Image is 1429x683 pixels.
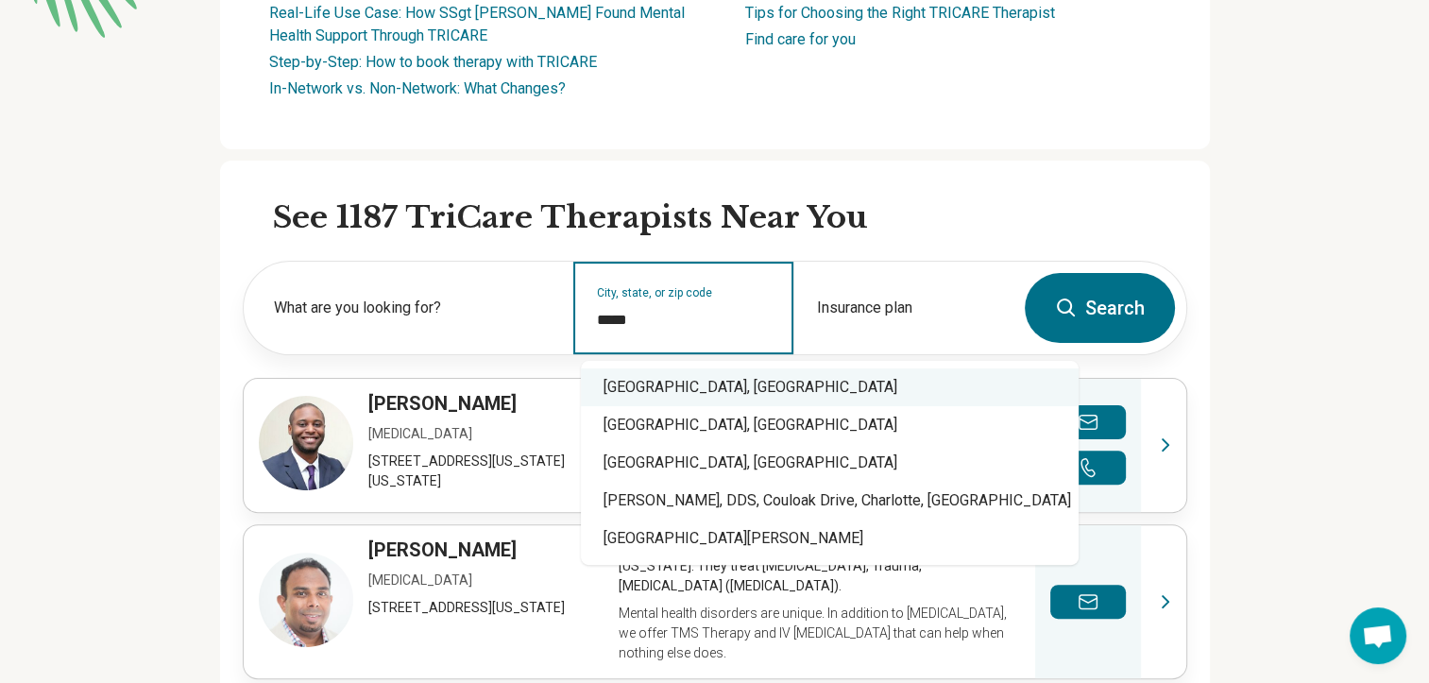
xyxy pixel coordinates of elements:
div: [PERSON_NAME], DDS, Couloak Drive, Charlotte, [GEOGRAPHIC_DATA] [581,482,1079,520]
div: Suggestions [581,361,1079,565]
a: Find care for you [745,30,856,48]
a: Step-by-Step: How to book therapy with TRICARE [269,53,597,71]
div: [GEOGRAPHIC_DATA], [GEOGRAPHIC_DATA] [581,444,1079,482]
label: What are you looking for? [274,297,551,319]
h2: See 1187 TriCare Therapists Near You [273,198,1187,238]
div: [GEOGRAPHIC_DATA][PERSON_NAME] [581,520,1079,557]
a: Tips for Choosing the Right TRICARE Therapist [745,4,1055,22]
a: In-Network vs. Non-Network: What Changes? [269,79,566,97]
div: Open chat [1350,607,1406,664]
button: Send a message [1050,405,1126,439]
a: Real-Life Use Case: How SSgt [PERSON_NAME] Found Mental Health Support Through TRICARE [269,4,685,44]
button: Search [1025,273,1175,343]
button: Make a phone call [1050,451,1126,485]
div: [GEOGRAPHIC_DATA], [GEOGRAPHIC_DATA] [581,368,1079,406]
button: Send a message [1050,585,1126,619]
div: [GEOGRAPHIC_DATA], [GEOGRAPHIC_DATA] [581,406,1079,444]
